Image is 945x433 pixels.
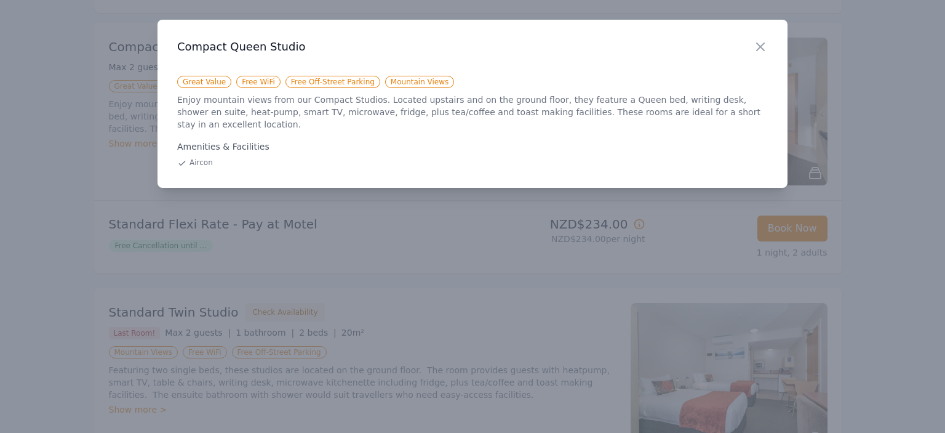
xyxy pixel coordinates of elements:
h3: Compact Queen Studio [177,39,768,54]
span: Great Value [177,76,231,88]
p: Enjoy mountain views from our Compact Studios. Located upstairs and on the ground floor, they fea... [177,94,768,131]
span: Free WiFi [236,76,281,88]
span: Free Off-Street Parking [285,76,380,88]
span: Mountain Views [385,76,454,88]
div: Amenities & Facilities [177,140,768,153]
span: Aircon [189,158,213,168]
